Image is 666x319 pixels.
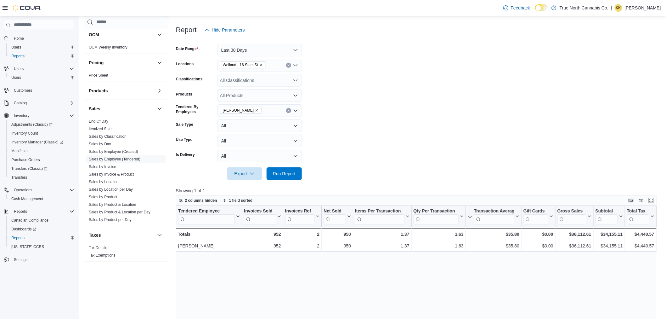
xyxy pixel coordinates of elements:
button: Catalog [11,99,29,107]
button: Total Tax [627,208,654,224]
span: Canadian Compliance [9,217,74,224]
label: Is Delivery [176,152,195,157]
div: 2 [285,230,319,238]
span: Sales by Employee (Created) [89,149,138,154]
span: OCM Weekly Inventory [89,45,127,50]
button: Keyboard shortcuts [627,197,635,204]
a: Sales by Product & Location [89,202,136,207]
a: Sales by Invoice [89,165,116,169]
a: Transfers (Classic) [9,165,50,172]
h3: OCM [89,32,99,38]
button: Pricing [156,59,163,67]
span: Sales by Invoice & Product [89,172,134,177]
div: $4,440.57 [627,230,654,238]
a: Sales by Product [89,195,117,199]
a: Users [9,74,24,81]
a: Inventory Manager (Classic) [9,138,66,146]
span: Dashboards [11,227,37,232]
a: End Of Day [89,119,108,124]
button: All [217,119,302,132]
span: Catalog [11,99,74,107]
button: Run Report [267,167,302,180]
button: Reports [6,52,77,61]
button: Taxes [89,232,155,238]
button: Products [156,87,163,95]
button: Cash Management [6,194,77,203]
p: Showing 1 of 1 [176,188,662,194]
span: Purchase Orders [11,157,40,162]
button: Hide Parameters [202,24,247,36]
a: Adjustments (Classic) [6,120,77,129]
button: Gross Sales [557,208,591,224]
span: Reports [11,208,74,215]
span: Reports [9,52,74,60]
a: Settings [11,256,30,264]
a: Canadian Compliance [9,217,51,224]
div: Qty Per Transaction [413,208,458,214]
a: Feedback [501,2,533,14]
span: Itemized Sales [89,126,114,131]
button: 2 columns hidden [176,197,220,204]
div: $4,440.57 [627,242,654,250]
a: Sales by Invoice & Product [89,172,134,177]
button: Operations [11,186,35,194]
div: Tendered Employee [178,208,235,224]
div: $34,155.11 [595,230,623,238]
span: Sales by Classification [89,134,127,139]
div: Total Tax [627,208,649,224]
img: Cova [13,5,41,11]
span: Adjustments (Classic) [9,121,74,128]
button: All [217,150,302,162]
div: Transaction Average [474,208,514,214]
button: Items Per Transaction [355,208,409,224]
button: Transfers [6,173,77,182]
label: Tendered By Employees [176,104,215,114]
span: Cash Management [9,195,74,203]
div: Sales [84,118,168,226]
p: [PERSON_NAME] [625,4,661,12]
button: Display options [637,197,645,204]
span: Manifests [11,148,27,154]
span: Reports [9,234,74,242]
button: Clear input [286,108,291,113]
div: Pricing [84,72,168,82]
span: Sales by Product & Location per Day [89,210,150,215]
span: [US_STATE] CCRS [11,244,44,249]
div: Items Per Transaction [355,208,404,214]
a: Users [9,43,24,51]
button: Open list of options [293,78,298,83]
a: Tax Details [89,246,107,250]
label: Products [176,92,192,97]
span: Settings [14,257,27,262]
span: Home [14,36,24,41]
span: Sales by Location [89,179,119,184]
h3: Pricing [89,60,104,66]
button: Remove Welland - 16 Steel St from selection in this group [259,63,263,67]
a: Transfers (Classic) [6,164,77,173]
a: Tax Exemptions [89,253,116,258]
h3: Products [89,88,108,94]
div: Transaction Average [474,208,514,224]
button: Sales [89,106,155,112]
button: Operations [1,186,77,194]
span: Catalog [14,101,27,106]
span: Transfers [11,175,27,180]
span: Sales by Product per Day [89,217,132,222]
span: Welland - 16 Steel St [223,62,258,68]
button: Reports [6,234,77,242]
div: OCM [84,43,168,54]
a: Manifests [9,147,30,155]
span: 2 columns hidden [185,198,217,203]
span: Operations [14,188,32,193]
a: Inventory Count [9,130,41,137]
span: [PERSON_NAME] [223,107,254,113]
button: Customers [1,86,77,95]
button: [US_STATE] CCRS [6,242,77,251]
div: Gift Card Sales [523,208,548,224]
div: $36,112.61 [557,242,591,250]
span: Settings [11,256,74,264]
div: Qty Per Transaction [413,208,458,224]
